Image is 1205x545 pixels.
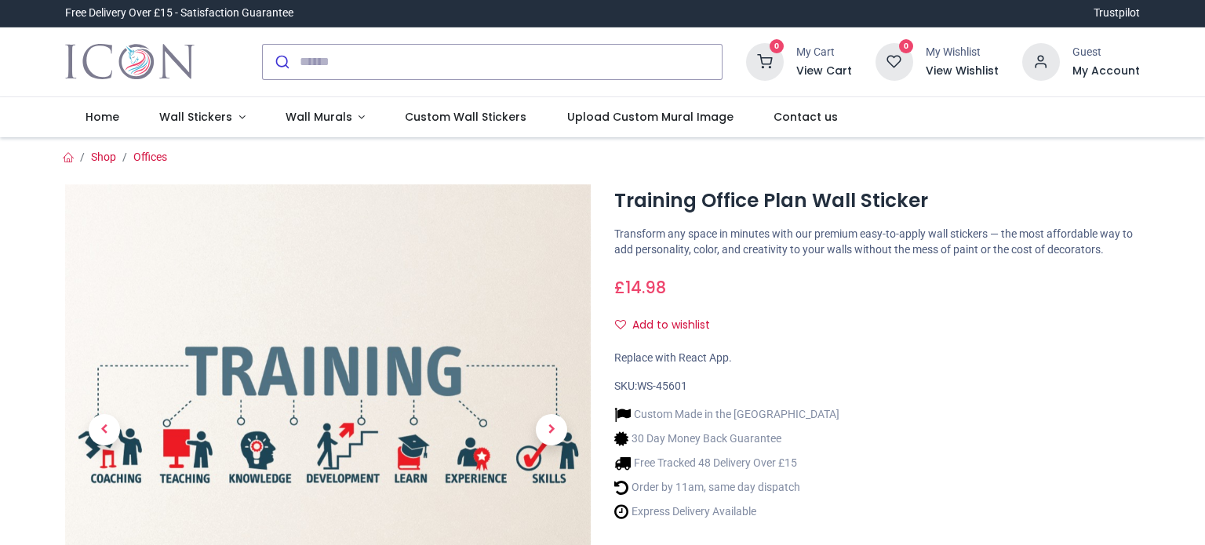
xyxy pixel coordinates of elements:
li: Custom Made in the [GEOGRAPHIC_DATA] [614,406,839,423]
p: Transform any space in minutes with our premium easy-to-apply wall stickers — the most affordable... [614,227,1140,257]
span: Upload Custom Mural Image [567,109,734,125]
img: Icon Wall Stickers [65,40,195,84]
li: Express Delivery Available [614,503,839,520]
span: Next [536,414,567,445]
a: 0 [746,54,784,67]
i: Add to wishlist [615,319,626,330]
span: Wall Stickers [159,109,232,125]
div: My Wishlist [926,45,999,60]
span: £ [614,276,666,299]
span: Contact us [774,109,838,125]
a: My Account [1072,64,1140,79]
a: Offices [133,151,167,163]
div: SKU: [614,379,1140,394]
span: 14.98 [625,276,666,299]
span: Home [86,109,119,125]
sup: 0 [899,39,914,54]
a: Shop [91,151,116,163]
div: Replace with React App. [614,351,1140,366]
li: 30 Day Money Back Guarantee [614,431,839,447]
li: Free Tracked 48 Delivery Over £15 [614,455,839,471]
div: Free Delivery Over £15 - Satisfaction Guarantee [65,5,293,21]
a: Logo of Icon Wall Stickers [65,40,195,84]
span: Previous [89,414,120,445]
a: Wall Stickers [139,97,265,138]
sup: 0 [770,39,785,54]
div: Guest [1072,45,1140,60]
li: Order by 11am, same day dispatch [614,479,839,496]
span: WS-45601 [637,380,687,392]
button: Add to wishlistAdd to wishlist [614,312,723,339]
span: Custom Wall Stickers [405,109,526,125]
a: Wall Murals [265,97,385,138]
button: Submit [263,45,300,79]
div: My Cart [796,45,852,60]
a: 0 [876,54,913,67]
a: View Wishlist [926,64,999,79]
a: View Cart [796,64,852,79]
span: Wall Murals [286,109,352,125]
a: Trustpilot [1094,5,1140,21]
h1: Training Office Plan Wall Sticker [614,187,1140,214]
